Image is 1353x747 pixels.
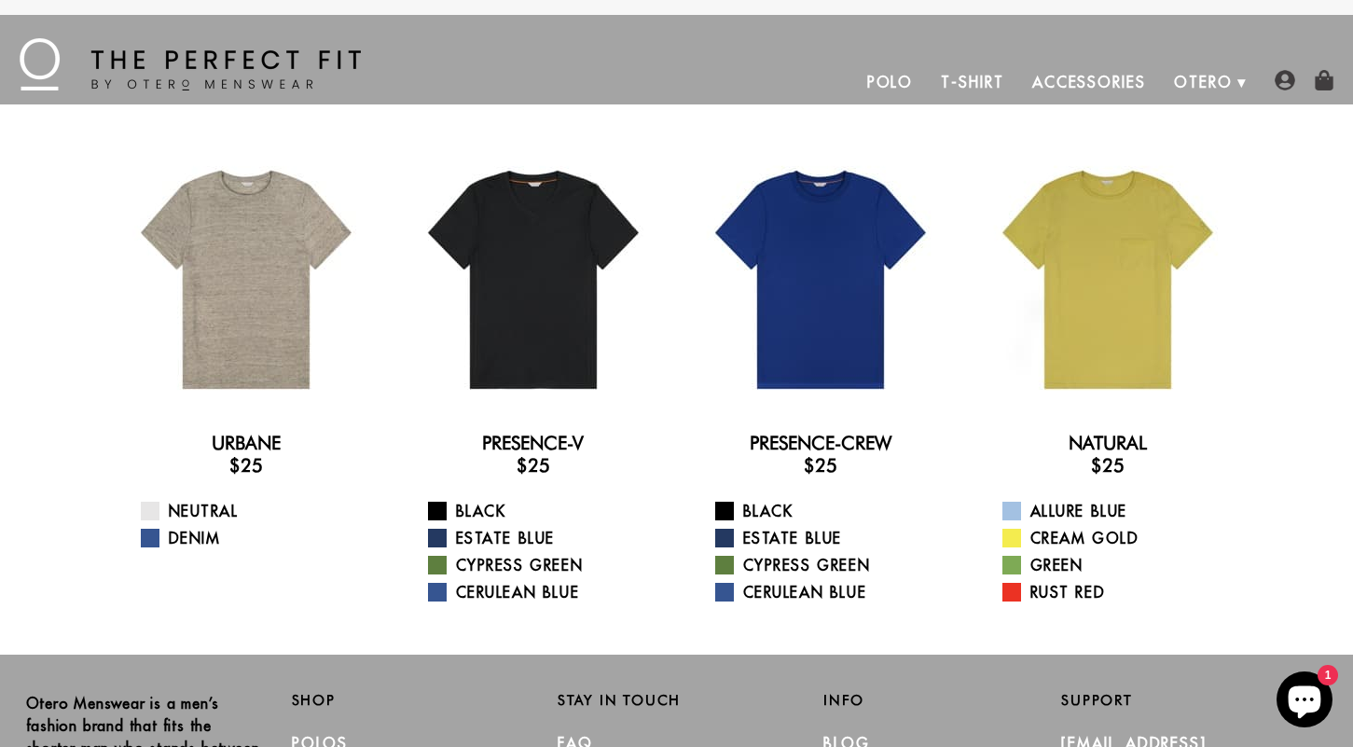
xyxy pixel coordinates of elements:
[1275,70,1295,90] img: user-account-icon.png
[482,432,584,454] a: Presence-V
[141,500,375,522] a: Neutral
[853,60,928,104] a: Polo
[212,432,281,454] a: Urbane
[20,38,361,90] img: The Perfect Fit - by Otero Menswear - Logo
[1160,60,1247,104] a: Otero
[979,454,1236,477] h3: $25
[1002,500,1236,522] a: Allure Blue
[428,554,662,576] a: Cypress Green
[1018,60,1160,104] a: Accessories
[117,454,375,477] h3: $25
[692,454,949,477] h3: $25
[428,527,662,549] a: Estate Blue
[750,432,891,454] a: Presence-Crew
[715,581,949,603] a: Cerulean Blue
[558,692,795,709] h2: Stay in Touch
[715,527,949,549] a: Estate Blue
[927,60,1017,104] a: T-Shirt
[1314,70,1334,90] img: shopping-bag-icon.png
[1002,527,1236,549] a: Cream Gold
[715,500,949,522] a: Black
[428,581,662,603] a: Cerulean Blue
[292,692,530,709] h2: Shop
[1002,581,1236,603] a: Rust Red
[1061,692,1327,709] h2: Support
[141,527,375,549] a: Denim
[1002,554,1236,576] a: Green
[405,454,662,477] h3: $25
[823,692,1061,709] h2: Info
[715,554,949,576] a: Cypress Green
[428,500,662,522] a: Black
[1271,671,1338,732] inbox-online-store-chat: Shopify online store chat
[1069,432,1147,454] a: Natural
